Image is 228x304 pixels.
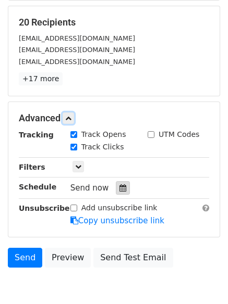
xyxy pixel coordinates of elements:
[19,163,45,171] strong: Filters
[19,34,135,42] small: [EMAIL_ADDRESS][DOMAIN_NAME]
[19,112,209,124] h5: Advanced
[45,248,91,268] a: Preview
[19,204,70,212] strong: Unsubscribe
[70,216,164,225] a: Copy unsubscribe link
[81,129,126,140] label: Track Opens
[19,17,209,28] h5: 20 Recipients
[81,142,124,153] label: Track Clicks
[19,72,63,85] a: +17 more
[81,202,158,213] label: Add unsubscribe link
[19,131,54,139] strong: Tracking
[8,248,42,268] a: Send
[70,183,109,193] span: Send now
[176,254,228,304] iframe: Chat Widget
[93,248,173,268] a: Send Test Email
[19,183,56,191] strong: Schedule
[19,46,135,54] small: [EMAIL_ADDRESS][DOMAIN_NAME]
[19,58,135,66] small: [EMAIL_ADDRESS][DOMAIN_NAME]
[159,129,199,140] label: UTM Codes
